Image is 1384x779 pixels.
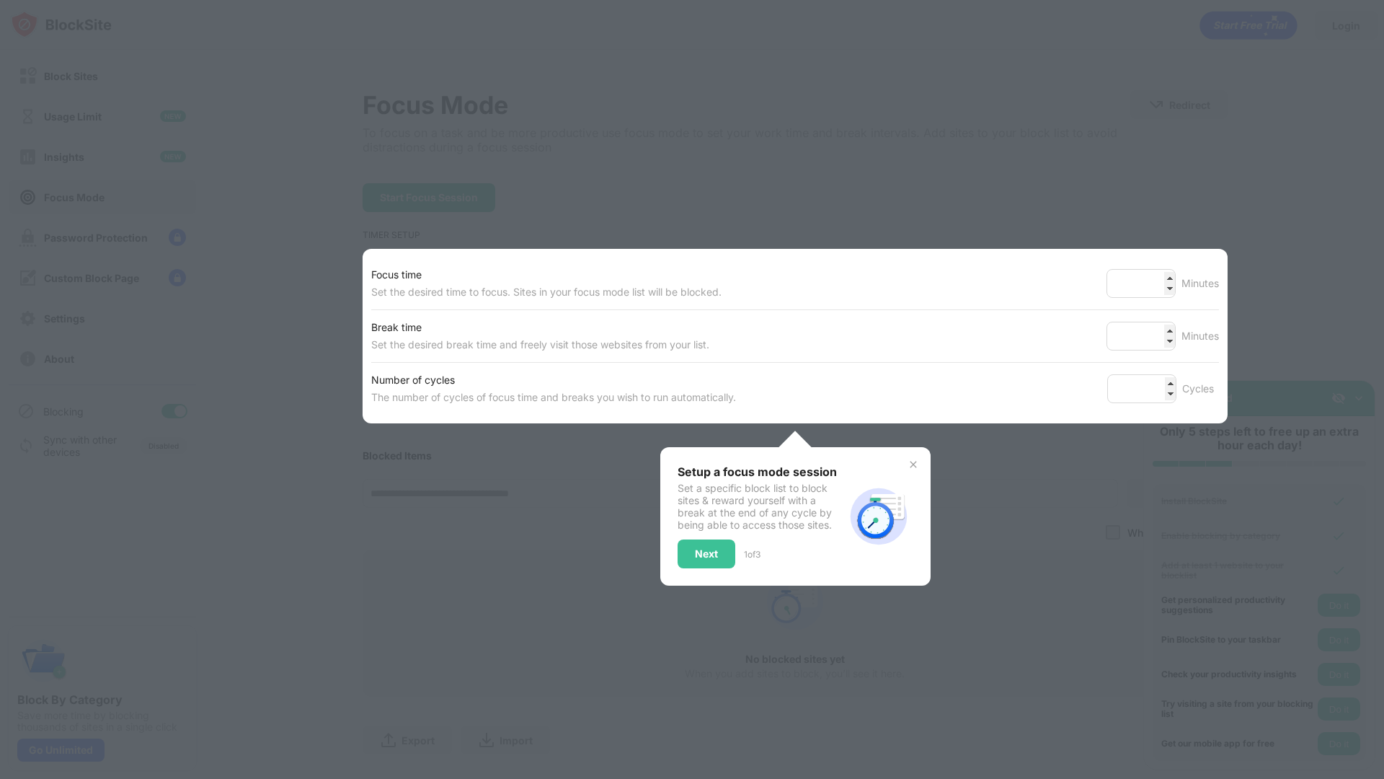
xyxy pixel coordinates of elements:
[678,482,844,531] div: Set a specific block list to block sites & reward yourself with a break at the end of any cycle b...
[678,465,844,479] div: Setup a focus mode session
[908,459,919,470] img: x-button.svg
[1181,327,1219,345] div: Minutes
[371,336,709,353] div: Set the desired break time and freely visit those websites from your list.
[695,548,718,560] div: Next
[371,266,722,283] div: Focus time
[371,319,709,336] div: Break time
[844,482,913,551] img: focus-mode-timer.svg
[371,283,722,301] div: Set the desired time to focus. Sites in your focus mode list will be blocked.
[371,389,736,406] div: The number of cycles of focus time and breaks you wish to run automatically.
[1181,275,1219,292] div: Minutes
[371,371,736,389] div: Number of cycles
[1182,380,1219,397] div: Cycles
[744,549,760,560] div: 1 of 3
